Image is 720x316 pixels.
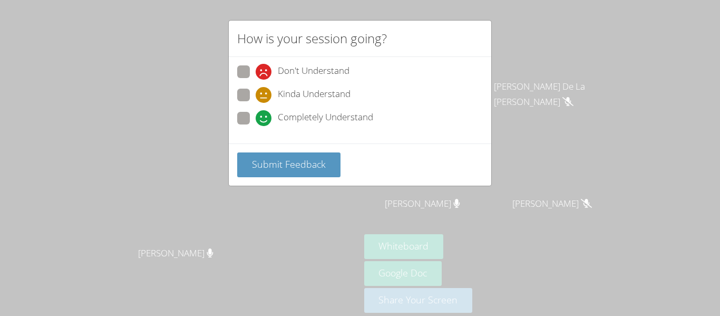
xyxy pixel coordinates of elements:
h2: How is your session going? [237,29,387,48]
span: Completely Understand [278,110,373,126]
button: Submit Feedback [237,152,340,177]
span: Submit Feedback [252,158,326,170]
span: Don't Understand [278,64,349,80]
span: Kinda Understand [278,87,351,103]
